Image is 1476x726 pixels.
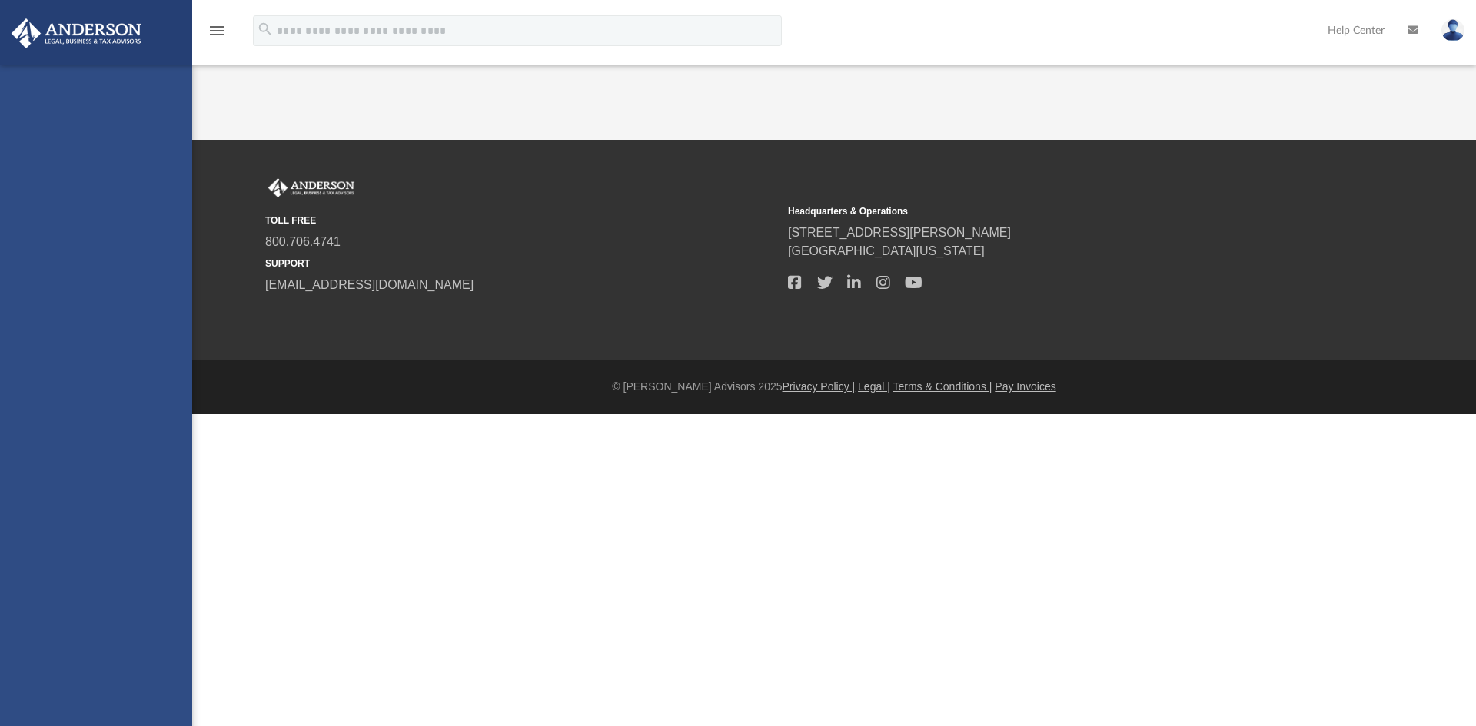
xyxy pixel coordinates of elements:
a: menu [208,29,226,40]
a: Pay Invoices [995,380,1055,393]
a: Legal | [858,380,890,393]
small: Headquarters & Operations [788,204,1300,218]
i: menu [208,22,226,40]
a: [GEOGRAPHIC_DATA][US_STATE] [788,244,985,257]
div: © [PERSON_NAME] Advisors 2025 [192,379,1476,395]
img: Anderson Advisors Platinum Portal [7,18,146,48]
img: User Pic [1441,19,1464,41]
i: search [257,21,274,38]
small: SUPPORT [265,257,777,270]
img: Anderson Advisors Platinum Portal [265,178,357,198]
a: 800.706.4741 [265,235,341,248]
a: [STREET_ADDRESS][PERSON_NAME] [788,226,1011,239]
a: [EMAIL_ADDRESS][DOMAIN_NAME] [265,278,474,291]
a: Privacy Policy | [783,380,856,393]
small: TOLL FREE [265,214,777,227]
a: Terms & Conditions | [893,380,992,393]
